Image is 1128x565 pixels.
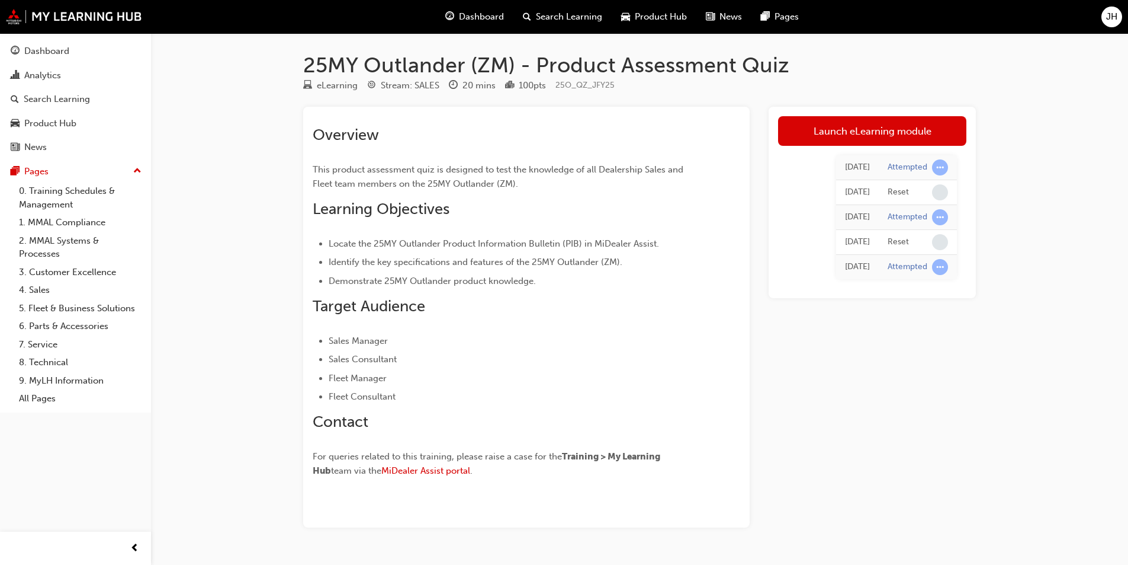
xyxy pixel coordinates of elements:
span: News [719,10,742,24]
a: 1. MMAL Compliance [14,213,146,232]
span: Demonstrate 25MY Outlander product knowledge. [329,276,536,286]
span: . [470,465,473,476]
span: Product Hub [635,10,687,24]
span: search-icon [11,94,19,105]
a: 4. Sales [14,281,146,299]
span: learningResourceType_ELEARNING-icon [303,81,312,91]
span: pages-icon [761,9,770,24]
span: Identify the key specifications and features of the 25MY Outlander (ZM). [329,257,622,267]
div: Attempted [888,162,927,173]
a: All Pages [14,390,146,408]
a: 3. Customer Excellence [14,263,146,282]
div: Analytics [24,69,61,82]
div: Thu Sep 04 2025 13:35:53 GMT+0930 (Australian Central Standard Time) [845,235,870,249]
span: podium-icon [505,81,514,91]
div: Dashboard [24,44,69,58]
div: Reset [888,237,909,248]
span: Sales Consultant [329,354,397,365]
span: learningRecordVerb_NONE-icon [932,234,948,250]
button: Pages [5,161,146,183]
div: Product Hub [24,117,76,130]
span: car-icon [11,119,20,129]
span: news-icon [11,142,20,153]
span: learningRecordVerb_ATTEMPT-icon [932,259,948,275]
a: 7. Service [14,336,146,354]
div: eLearning [317,79,358,92]
span: Fleet Consultant [329,391,396,402]
img: mmal [6,9,142,24]
button: DashboardAnalyticsSearch LearningProduct HubNews [5,38,146,161]
span: prev-icon [130,541,139,556]
span: Pages [775,10,799,24]
a: 8. Technical [14,353,146,372]
span: Target Audience [313,297,425,315]
span: clock-icon [449,81,458,91]
a: News [5,136,146,158]
span: JH [1106,10,1117,24]
span: news-icon [706,9,715,24]
span: learningRecordVerb_ATTEMPT-icon [932,159,948,175]
a: 9. MyLH Information [14,372,146,390]
a: 6. Parts & Accessories [14,317,146,336]
a: search-iconSearch Learning [513,5,612,29]
span: learningRecordVerb_ATTEMPT-icon [932,209,948,225]
a: 2. MMAL Systems & Processes [14,232,146,263]
span: up-icon [133,164,142,179]
span: Dashboard [459,10,504,24]
a: Dashboard [5,40,146,62]
div: Search Learning [24,92,90,106]
h1: 25MY Outlander (ZM) - Product Assessment Quiz [303,52,976,78]
span: guage-icon [445,9,454,24]
a: Product Hub [5,113,146,135]
span: Overview [313,126,379,144]
span: Search Learning [536,10,602,24]
span: For queries related to this training, please raise a case for the [313,451,562,462]
a: car-iconProduct Hub [612,5,696,29]
span: Contact [313,413,368,431]
div: Type [303,78,358,93]
span: target-icon [367,81,376,91]
div: 20 mins [462,79,496,92]
span: Locate the 25MY Outlander Product Information Bulletin (PIB) in MiDealer Assist. [329,238,659,249]
a: Search Learning [5,88,146,110]
span: Learning Objectives [313,200,449,218]
span: Fleet Manager [329,373,387,384]
span: team via the [331,465,381,476]
div: Reset [888,187,909,198]
span: car-icon [621,9,630,24]
div: 100 pts [519,79,546,92]
a: 5. Fleet & Business Solutions [14,299,146,318]
div: Fri Jul 04 2025 10:16:16 GMT+0930 (Australian Central Standard Time) [845,260,870,274]
button: JH [1101,7,1122,27]
div: News [24,141,47,154]
div: Pages [24,165,49,178]
span: guage-icon [11,46,20,57]
div: Duration [449,78,496,93]
span: search-icon [523,9,531,24]
div: Thu Sep 04 2025 13:43:19 GMT+0930 (Australian Central Standard Time) [845,161,870,174]
div: Thu Sep 04 2025 13:35:55 GMT+0930 (Australian Central Standard Time) [845,210,870,224]
div: Attempted [888,261,927,273]
a: Launch eLearning module [778,116,966,146]
a: news-iconNews [696,5,751,29]
a: pages-iconPages [751,5,808,29]
span: Learning resource code [555,80,615,90]
span: chart-icon [11,71,20,81]
div: Stream [367,78,439,93]
span: This product assessment quiz is designed to test the knowledge of all Dealership Sales and Fleet ... [313,164,686,189]
span: Sales Manager [329,336,388,346]
div: Stream: SALES [381,79,439,92]
div: Thu Sep 04 2025 13:43:17 GMT+0930 (Australian Central Standard Time) [845,186,870,199]
a: 0. Training Schedules & Management [14,182,146,213]
div: Attempted [888,212,927,223]
span: pages-icon [11,167,20,177]
a: MiDealer Assist portal [381,465,470,476]
a: guage-iconDashboard [436,5,513,29]
div: Points [505,78,546,93]
a: Analytics [5,65,146,87]
span: learningRecordVerb_NONE-icon [932,184,948,200]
